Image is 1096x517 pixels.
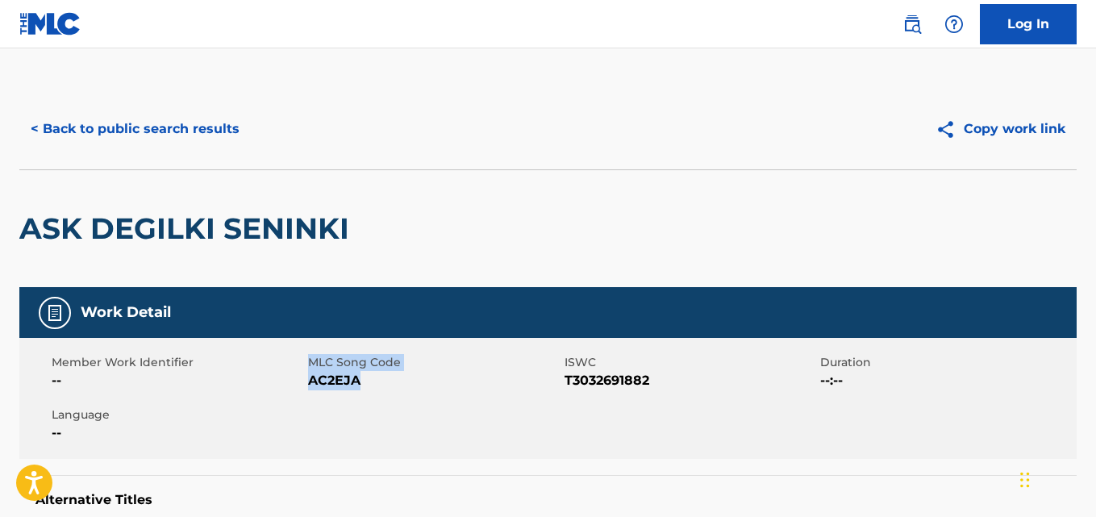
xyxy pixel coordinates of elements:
img: Copy work link [936,119,964,140]
img: Work Detail [45,303,65,323]
span: ISWC [565,354,817,371]
img: search [902,15,922,34]
img: MLC Logo [19,12,81,35]
span: --:-- [820,371,1073,390]
div: Help [938,8,970,40]
span: AC2EJA [308,371,561,390]
h2: ASK DEGILKI SENINKI [19,211,357,247]
button: < Back to public search results [19,109,251,149]
a: Log In [980,4,1077,44]
div: Drag [1020,456,1030,504]
h5: Work Detail [81,303,171,322]
span: Member Work Identifier [52,354,304,371]
span: MLC Song Code [308,354,561,371]
img: help [944,15,964,34]
span: -- [52,423,304,443]
span: -- [52,371,304,390]
span: Duration [820,354,1073,371]
span: Language [52,407,304,423]
iframe: Chat Widget [1015,440,1096,517]
span: T3032691882 [565,371,817,390]
a: Public Search [896,8,928,40]
h5: Alternative Titles [35,492,1061,508]
button: Copy work link [924,109,1077,149]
